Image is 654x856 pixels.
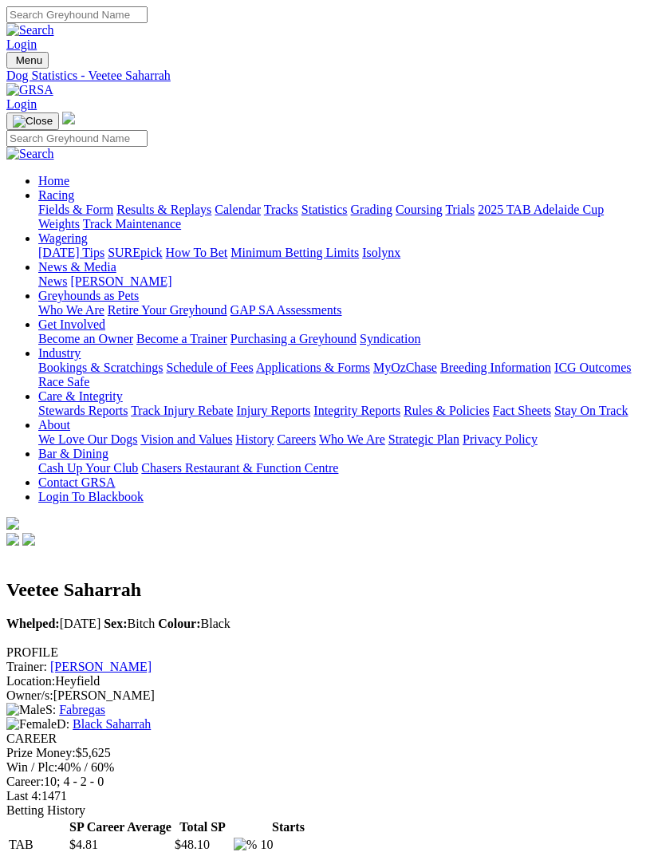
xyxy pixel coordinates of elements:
div: Racing [38,203,648,231]
span: Location: [6,674,55,688]
img: Close [13,115,53,128]
span: Career: [6,775,44,788]
a: Rules & Policies [404,404,490,417]
img: % [234,838,257,852]
th: Starts [259,819,317,835]
span: Win / Plc: [6,760,57,774]
a: Login [6,97,37,111]
a: Fabregas [59,703,105,716]
a: Strategic Plan [388,432,459,446]
img: GRSA [6,83,53,97]
a: Login [6,37,37,51]
a: 2025 TAB Adelaide Cup [478,203,604,216]
a: Industry [38,346,81,360]
span: D: [6,717,69,731]
a: [DATE] Tips [38,246,104,259]
img: Male [6,703,45,717]
a: News & Media [38,260,116,274]
td: $48.10 [174,837,231,853]
div: Care & Integrity [38,404,648,418]
img: Search [6,147,54,161]
a: How To Bet [166,246,228,259]
a: Fields & Form [38,203,113,216]
b: Sex: [104,617,127,630]
a: Bookings & Scratchings [38,361,163,374]
div: [PERSON_NAME] [6,688,648,703]
a: Injury Reports [236,404,310,417]
div: $5,625 [6,746,648,760]
b: Whelped: [6,617,60,630]
td: TAB [8,837,67,853]
div: 40% / 60% [6,760,648,775]
td: 10 [259,837,317,853]
img: logo-grsa-white.png [62,112,75,124]
div: PROFILE [6,645,648,660]
div: News & Media [38,274,648,289]
a: Racing [38,188,74,202]
img: logo-grsa-white.png [6,517,19,530]
a: Calendar [215,203,261,216]
a: Contact GRSA [38,475,115,489]
div: CAREER [6,732,648,746]
div: 10; 4 - 2 - 0 [6,775,648,789]
a: SUREpick [108,246,162,259]
input: Search [6,130,148,147]
a: ICG Outcomes [554,361,631,374]
button: Toggle navigation [6,112,59,130]
a: Schedule of Fees [166,361,253,374]
a: Race Safe [38,375,89,389]
span: Trainer: [6,660,47,673]
a: Home [38,174,69,187]
img: facebook.svg [6,533,19,546]
a: Statistics [301,203,348,216]
a: MyOzChase [373,361,437,374]
a: We Love Our Dogs [38,432,137,446]
span: Prize Money: [6,746,76,759]
a: News [38,274,67,288]
a: Retire Your Greyhound [108,303,227,317]
a: Fact Sheets [493,404,551,417]
a: [PERSON_NAME] [70,274,171,288]
h2: Veetee Saharrah [6,579,648,601]
a: Results & Replays [116,203,211,216]
a: Syndication [360,332,420,345]
span: Owner/s: [6,688,53,702]
a: Track Injury Rebate [131,404,233,417]
a: [PERSON_NAME] [50,660,152,673]
a: Get Involved [38,318,105,331]
div: 1471 [6,789,648,803]
a: History [235,432,274,446]
a: Who We Are [38,303,104,317]
a: Care & Integrity [38,389,123,403]
div: Betting History [6,803,648,818]
span: Menu [16,54,42,66]
a: Grading [351,203,392,216]
div: Bar & Dining [38,461,648,475]
td: $4.81 [69,837,172,853]
a: Who We Are [319,432,385,446]
img: twitter.svg [22,533,35,546]
a: Integrity Reports [313,404,400,417]
div: Get Involved [38,332,648,346]
a: Vision and Values [140,432,232,446]
th: Total SP [174,819,231,835]
a: Stay On Track [554,404,628,417]
span: Last 4: [6,789,41,803]
a: Isolynx [362,246,400,259]
a: Privacy Policy [463,432,538,446]
span: Black [158,617,230,630]
a: Dog Statistics - Veetee Saharrah [6,69,648,83]
a: Stewards Reports [38,404,128,417]
a: Breeding Information [440,361,551,374]
a: Weights [38,217,80,231]
a: Track Maintenance [83,217,181,231]
div: Greyhounds as Pets [38,303,648,318]
a: Applications & Forms [256,361,370,374]
span: S: [6,703,56,716]
div: Heyfield [6,674,648,688]
div: Wagering [38,246,648,260]
b: Colour: [158,617,200,630]
span: [DATE] [6,617,100,630]
a: Black Saharrah [73,717,151,731]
